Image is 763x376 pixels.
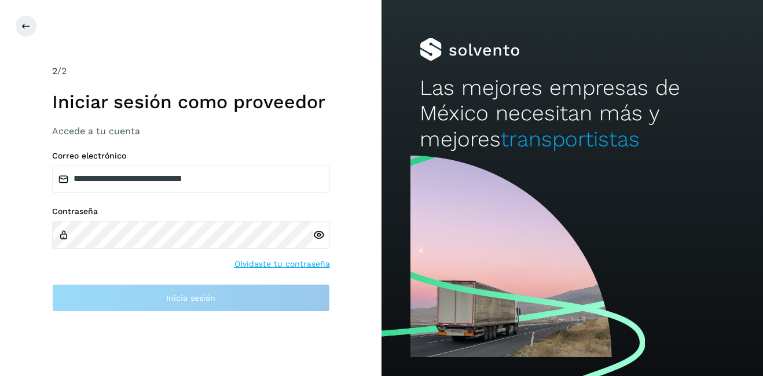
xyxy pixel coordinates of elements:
button: Inicia sesión [52,284,330,312]
span: Inicia sesión [166,294,215,302]
label: Correo electrónico [52,151,330,161]
h3: Accede a tu cuenta [52,126,330,137]
div: /2 [52,64,330,78]
a: Olvidaste tu contraseña [234,258,330,270]
h1: Iniciar sesión como proveedor [52,91,330,113]
span: 2 [52,65,57,76]
h2: Las mejores empresas de México necesitan más y mejores [420,75,725,152]
label: Contraseña [52,207,330,216]
span: transportistas [501,127,640,152]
